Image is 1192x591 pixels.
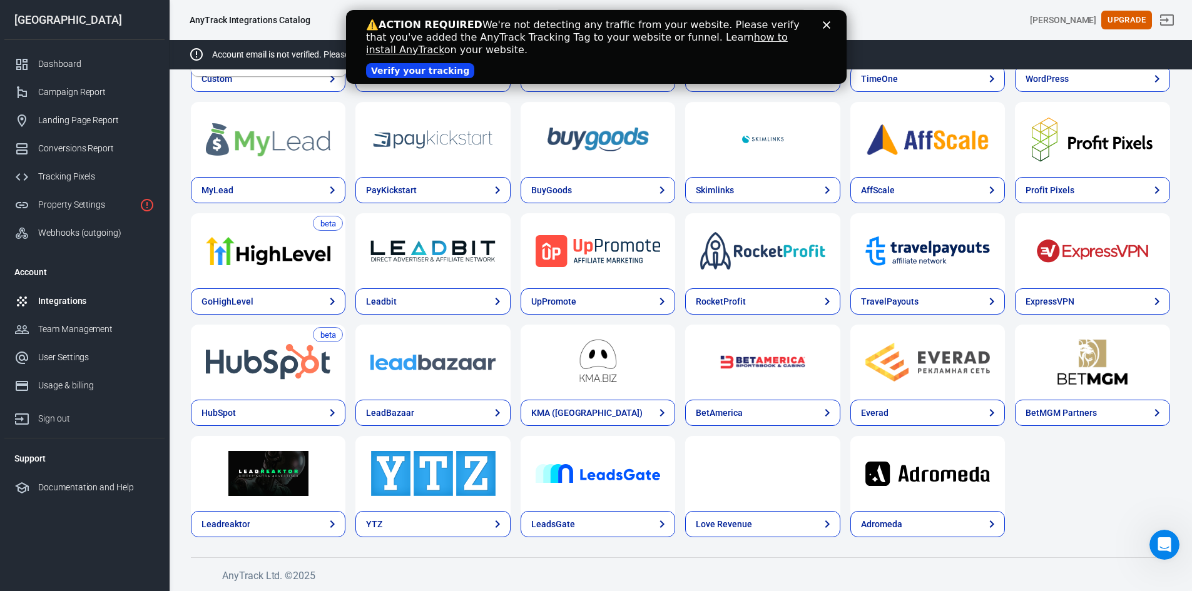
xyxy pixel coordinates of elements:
[865,451,990,496] img: Adromeda
[1015,66,1169,92] a: WordPress
[38,412,155,425] div: Sign out
[1030,340,1154,385] img: BetMGM Partners
[206,340,330,385] img: HubSpot
[4,343,165,371] a: User Settings
[685,400,840,426] a: BetAmerica
[355,102,510,177] a: PayKickstart
[355,436,510,511] a: YTZ
[201,184,233,197] div: MyLead
[1030,228,1154,273] img: ExpressVPN
[536,228,660,273] img: UpPromote
[685,102,840,177] a: Skimlinks
[4,78,165,106] a: Campaign Report
[865,117,990,162] img: AffScale
[556,9,806,31] button: Find anything...⌘ + K
[1015,288,1169,315] a: ExpressVPN
[201,407,236,420] div: HubSpot
[355,400,510,426] a: LeadBazaar
[536,117,660,162] img: BuyGoods
[696,184,734,197] div: Skimlinks
[861,184,895,197] div: AffScale
[4,191,165,219] a: Property Settings
[1026,73,1069,86] div: WordPress
[191,400,345,426] a: HubSpot
[850,288,1005,315] a: TravelPayouts
[1026,184,1074,197] div: Profit Pixels
[1149,530,1179,560] iframe: Intercom live chat
[850,400,1005,426] a: Everad
[1015,213,1169,288] a: ExpressVPN
[521,213,675,288] a: UpPromote
[685,177,840,203] a: Skimlinks
[206,451,330,496] img: Leadreaktor
[521,177,675,203] a: BuyGoods
[38,142,155,155] div: Conversions Report
[696,518,751,531] div: Love Revenue
[861,73,898,86] div: TimeOne
[521,511,675,537] a: LeadsGate
[38,198,135,211] div: Property Settings
[366,184,416,197] div: PayKickstart
[38,295,155,308] div: Integrations
[477,11,489,19] div: Close
[850,511,1005,537] a: Adromeda
[4,134,165,163] a: Conversions Report
[700,117,825,162] img: Skimlinks
[536,340,660,385] img: KMA (KissMyAds)
[38,170,155,183] div: Tracking Pixels
[685,288,840,315] a: RocketProfit
[861,295,919,308] div: TravelPayouts
[1015,102,1169,177] a: Profit Pixels
[38,114,155,127] div: Landing Page Report
[4,14,165,26] div: [GEOGRAPHIC_DATA]
[685,511,840,537] a: Love Revenue
[4,257,165,287] li: Account
[1026,295,1074,308] div: ExpressVPN
[865,228,990,273] img: TravelPayouts
[531,295,576,308] div: UpPromote
[191,288,345,315] a: GoHighLevel
[685,436,840,511] a: Love Revenue
[201,73,232,86] div: Custom
[355,288,510,315] a: Leadbit
[700,228,825,273] img: RocketProfit
[850,436,1005,511] a: Adromeda
[531,184,572,197] div: BuyGoods
[531,407,643,420] div: KMA ([GEOGRAPHIC_DATA])
[191,177,345,203] a: MyLead
[865,340,990,385] img: Everad
[4,443,165,473] li: Support
[1152,5,1182,35] a: Sign out
[521,436,675,511] a: LeadsGate
[685,213,840,288] a: RocketProfit
[366,518,382,531] div: YTZ
[861,407,889,420] div: Everad
[355,511,510,537] a: YTZ
[700,451,825,496] img: Love Revenue
[206,117,330,162] img: MyLead
[191,66,345,92] a: Custom
[370,117,495,162] img: PayKickstart
[1101,11,1152,30] button: Upgrade
[696,407,743,420] div: BetAmerica
[355,325,510,400] a: LeadBazaar
[38,481,155,494] div: Documentation and Help
[38,351,155,364] div: User Settings
[38,323,155,336] div: Team Management
[370,228,495,273] img: Leadbit
[1015,325,1169,400] a: BetMGM Partners
[521,288,675,315] a: UpPromote
[531,518,575,531] div: LeadsGate
[206,228,330,273] img: GoHighLevel
[521,102,675,177] a: BuyGoods
[1030,14,1096,27] div: Account id: 6NseSPYX
[38,86,155,99] div: Campaign Report
[700,340,825,385] img: BetAmerica
[521,400,675,426] a: KMA ([GEOGRAPHIC_DATA])
[4,400,165,433] a: Sign out
[201,295,253,308] div: GoHighLevel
